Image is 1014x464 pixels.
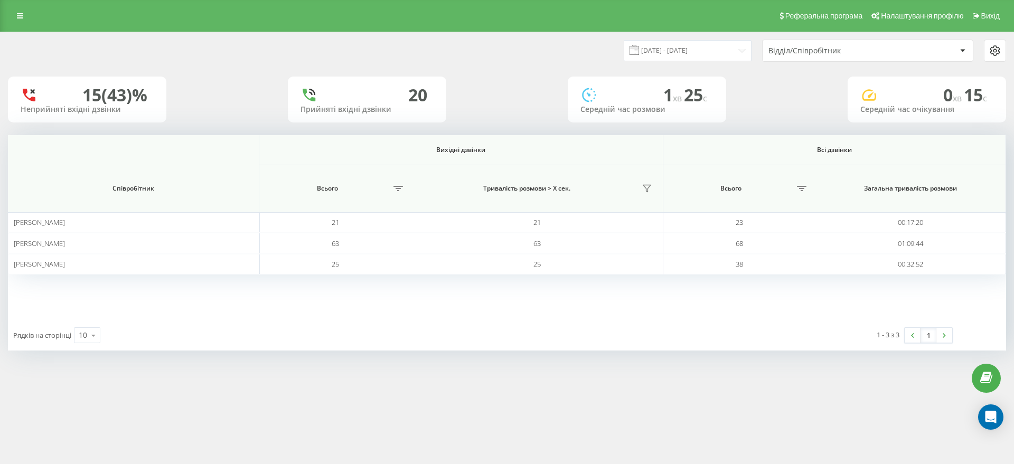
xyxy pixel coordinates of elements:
div: 15 (43)% [82,85,147,105]
span: 21 [533,217,541,227]
div: 20 [408,85,427,105]
a: 1 [921,328,936,343]
td: 00:17:20 [815,212,1006,233]
span: c [983,92,987,104]
span: 23 [736,217,743,227]
span: 25 [533,259,541,269]
span: Всього [669,184,794,193]
span: Співробітник [25,184,242,193]
div: Відділ/Співробітник [768,46,895,55]
span: [PERSON_NAME] [14,239,65,248]
div: Open Intercom Messenger [978,404,1003,430]
span: 0 [943,83,964,106]
span: Рядків на сторінці [13,330,71,340]
span: 1 [663,83,684,106]
span: Всі дзвінки [685,146,983,154]
span: 38 [736,259,743,269]
span: c [703,92,707,104]
span: Вихід [981,12,1000,20]
span: 25 [684,83,707,106]
span: 25 [332,259,339,269]
div: Прийняті вхідні дзвінки [301,105,434,114]
span: хв [953,92,964,104]
div: Середній час очікування [860,105,993,114]
span: 63 [533,239,541,248]
span: Реферальна програма [785,12,863,20]
span: [PERSON_NAME] [14,217,65,227]
span: 21 [332,217,339,227]
div: 10 [79,330,87,340]
div: 1 - 3 з 3 [877,329,899,340]
span: хв [673,92,684,104]
span: 63 [332,239,339,248]
span: 68 [736,239,743,248]
span: Вихідні дзвінки [284,146,637,154]
span: 15 [964,83,987,106]
span: Всього [265,184,390,193]
div: Середній час розмови [580,105,713,114]
span: Налаштування профілю [881,12,963,20]
span: Загальна тривалість розмови [830,184,991,193]
div: Неприйняті вхідні дзвінки [21,105,154,114]
td: 00:32:52 [815,254,1006,274]
td: 01:09:44 [815,233,1006,253]
span: [PERSON_NAME] [14,259,65,269]
span: Тривалість розмови > Х сек. [419,184,635,193]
